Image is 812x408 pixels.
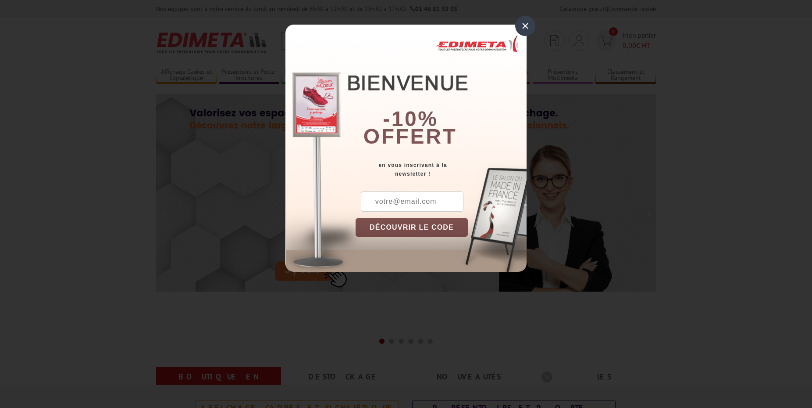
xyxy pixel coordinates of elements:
[356,161,527,178] div: en vous inscrivant à la newsletter !
[356,218,468,237] button: DÉCOUVRIR LE CODE
[361,191,463,212] input: votre@email.com
[363,125,457,148] font: offert
[383,107,438,130] b: -10%
[515,16,535,36] div: ×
